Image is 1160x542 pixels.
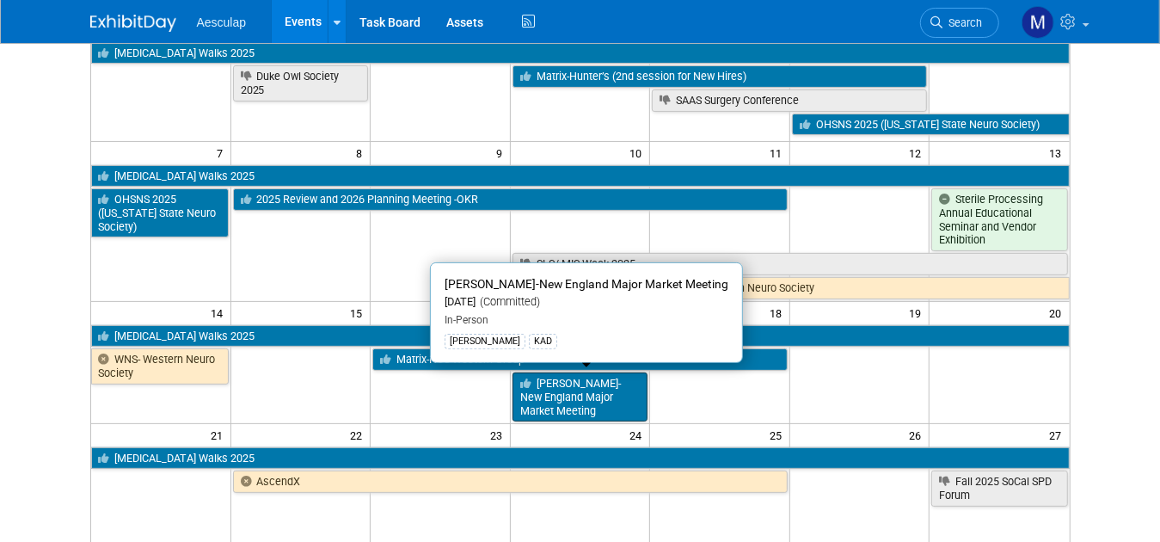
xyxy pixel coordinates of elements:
[233,188,788,211] a: 2025 Review and 2026 Planning Meeting -OKR
[1022,6,1054,39] img: Maggie Jenkins
[91,348,229,384] a: WNS- Western Neuro Society
[768,424,789,446] span: 25
[907,142,929,163] span: 12
[372,348,788,371] a: Matrix-HCS Western Group
[91,165,1070,188] a: [MEDICAL_DATA] Walks 2025
[348,424,370,446] span: 22
[652,89,927,112] a: SAAS Surgery Conference
[628,142,649,163] span: 10
[209,424,230,446] span: 21
[907,302,929,323] span: 19
[512,253,1068,275] a: SLS/ MIS Week 2025
[512,65,928,88] a: Matrix-Hunter’s (2nd session for New Hires)
[494,142,510,163] span: 9
[348,302,370,323] span: 15
[1048,302,1070,323] span: 20
[931,188,1067,251] a: Sterile Processing Annual Educational Seminar and Vendor Exhibition
[91,447,1070,470] a: [MEDICAL_DATA] Walks 2025
[91,325,1070,348] a: [MEDICAL_DATA] Walks 2025
[91,42,1070,65] a: [MEDICAL_DATA] Walks 2025
[529,334,557,349] div: KAD
[1048,424,1070,446] span: 27
[445,314,488,326] span: In-Person
[768,142,789,163] span: 11
[652,277,1069,299] a: WNS- Western Neuro Society
[1048,142,1070,163] span: 13
[920,8,999,38] a: Search
[907,424,929,446] span: 26
[488,424,510,446] span: 23
[943,16,983,29] span: Search
[628,424,649,446] span: 24
[476,295,540,308] span: (Committed)
[768,302,789,323] span: 18
[445,295,728,310] div: [DATE]
[445,277,728,291] span: [PERSON_NAME]-New England Major Market Meeting
[354,142,370,163] span: 8
[215,142,230,163] span: 7
[931,471,1067,506] a: Fall 2025 SoCal SPD Forum
[792,114,1070,136] a: OHSNS 2025 ([US_STATE] State Neuro Society)
[233,471,788,493] a: AscendX
[209,302,230,323] span: 14
[445,334,525,349] div: [PERSON_NAME]
[512,373,648,422] a: [PERSON_NAME]-New England Major Market Meeting
[91,188,229,237] a: OHSNS 2025 ([US_STATE] State Neuro Society)
[197,15,247,29] span: Aesculap
[233,65,369,101] a: Duke Owl Society 2025
[90,15,176,32] img: ExhibitDay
